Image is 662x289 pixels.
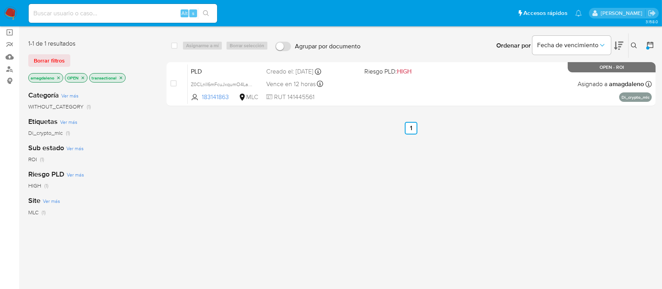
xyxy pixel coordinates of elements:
button: search-icon [198,8,214,19]
span: s [192,9,194,17]
a: Notificaciones [575,10,582,17]
a: Salir [648,9,656,17]
p: aline.magdaleno@mercadolibre.com [601,9,645,17]
span: 3.158.0 [646,18,658,25]
span: Alt [181,9,188,17]
span: Accesos rápidos [523,9,567,17]
input: Buscar usuario o caso... [29,8,217,18]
